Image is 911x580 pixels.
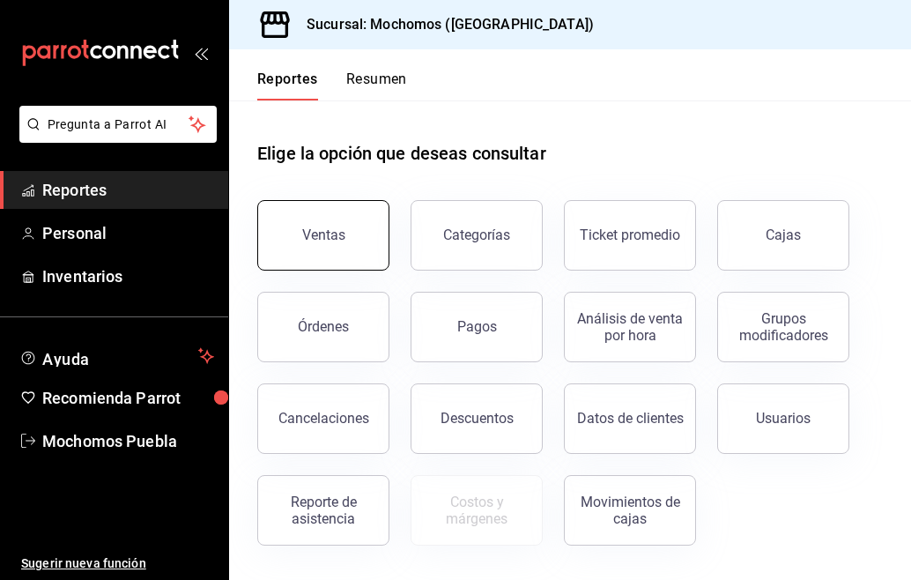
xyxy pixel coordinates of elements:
[293,14,594,35] h3: Sucursal: Mochomos ([GEOGRAPHIC_DATA])
[575,494,685,527] div: Movimientos de cajas
[564,475,696,546] button: Movimientos de cajas
[298,318,349,335] div: Órdenes
[257,475,389,546] button: Reporte de asistencia
[441,410,514,427] div: Descuentos
[580,227,680,243] div: Ticket promedio
[269,494,378,527] div: Reporte de asistencia
[577,410,684,427] div: Datos de clientes
[278,410,369,427] div: Cancelaciones
[443,227,510,243] div: Categorías
[257,292,389,362] button: Órdenes
[422,494,531,527] div: Costos y márgenes
[457,318,497,335] div: Pagos
[194,46,208,60] button: open_drawer_menu
[12,128,217,146] a: Pregunta a Parrot AI
[21,556,146,570] font: Sugerir nueva función
[717,383,849,454] button: Usuarios
[42,224,107,242] font: Personal
[257,71,318,88] font: Reportes
[766,225,802,246] div: Cajas
[729,310,838,344] div: Grupos modificadores
[564,383,696,454] button: Datos de clientes
[48,115,189,134] span: Pregunta a Parrot AI
[756,410,811,427] div: Usuarios
[717,292,849,362] button: Grupos modificadores
[42,181,107,199] font: Reportes
[302,227,345,243] div: Ventas
[717,200,849,271] a: Cajas
[564,292,696,362] button: Análisis de venta por hora
[42,267,122,286] font: Inventarios
[411,292,543,362] button: Pagos
[19,106,217,143] button: Pregunta a Parrot AI
[346,71,407,100] button: Resumen
[42,432,177,450] font: Mochomos Puebla
[575,310,685,344] div: Análisis de venta por hora
[257,200,389,271] button: Ventas
[257,71,407,100] div: Pestañas de navegación
[411,200,543,271] button: Categorías
[42,346,191,367] span: Ayuda
[411,383,543,454] button: Descuentos
[257,140,546,167] h1: Elige la opción que deseas consultar
[411,475,543,546] button: Contrata inventarios para ver este reporte
[564,200,696,271] button: Ticket promedio
[257,383,389,454] button: Cancelaciones
[42,389,181,407] font: Recomienda Parrot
